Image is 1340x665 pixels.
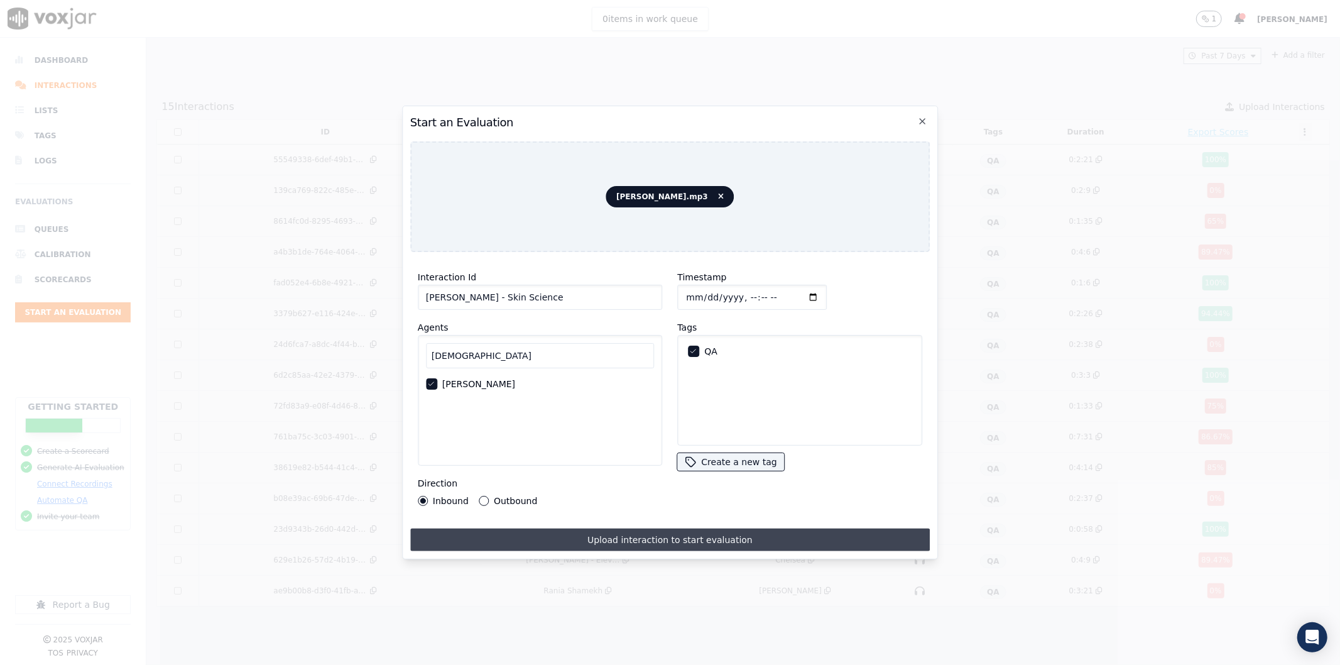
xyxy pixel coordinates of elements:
[418,272,476,282] label: Interaction Id
[442,380,515,388] label: [PERSON_NAME]
[418,285,663,310] input: reference id, file name, etc
[606,186,734,207] span: [PERSON_NAME].mp3
[418,322,449,332] label: Agents
[418,478,457,488] label: Direction
[678,322,697,332] label: Tags
[678,272,727,282] label: Timestamp
[678,453,785,471] button: Create a new tag
[705,347,718,356] label: QA
[410,114,930,131] h2: Start an Evaluation
[433,497,469,505] label: Inbound
[494,497,537,505] label: Outbound
[426,343,655,368] input: Search Agents...
[410,529,930,551] button: Upload interaction to start evaluation
[1297,622,1327,652] div: Open Intercom Messenger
